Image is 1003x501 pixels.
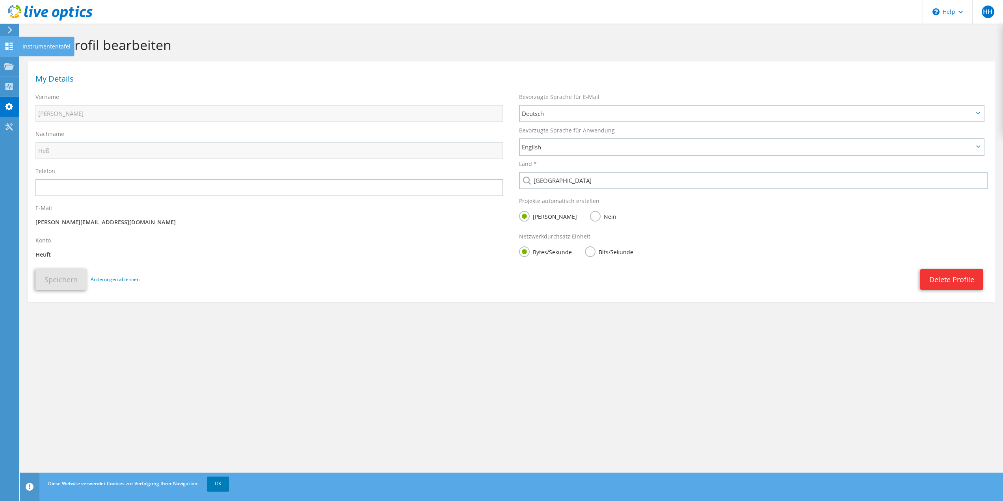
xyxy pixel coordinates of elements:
[35,167,55,175] label: Telefon
[932,8,940,15] svg: \n
[519,197,599,205] label: Projekte automatisch erstellen
[585,246,633,256] label: Bits/Sekunde
[35,130,64,138] label: Nachname
[48,480,199,487] span: Diese Website verwendet Cookies zur Verfolgung Ihrer Navigation.
[522,109,973,118] span: Deutsch
[19,37,74,56] div: Instrumententafel
[519,211,577,221] label: [PERSON_NAME]
[519,127,615,134] label: Bevorzugte Sprache für Anwendung
[35,237,51,244] label: Konto
[35,204,52,212] label: E-Mail
[35,93,59,101] label: Vorname
[519,160,537,168] label: Land *
[32,37,987,53] h1: Mein Profil bearbeiten
[207,477,229,491] a: OK
[982,6,994,18] span: HH
[519,246,572,256] label: Bytes/Sekunde
[519,233,590,240] label: Netzwerkdurchsatz Einheit
[920,269,983,290] a: Delete Profile
[35,218,503,227] p: [PERSON_NAME][EMAIL_ADDRESS][DOMAIN_NAME]
[35,75,983,83] h1: My Details
[35,269,87,290] button: Speichern
[91,275,140,284] a: Änderungen ablehnen
[35,250,503,259] p: Heuft
[522,142,973,152] span: English
[590,211,616,221] label: Nein
[519,93,599,101] label: Bevorzugte Sprache für E-Mail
